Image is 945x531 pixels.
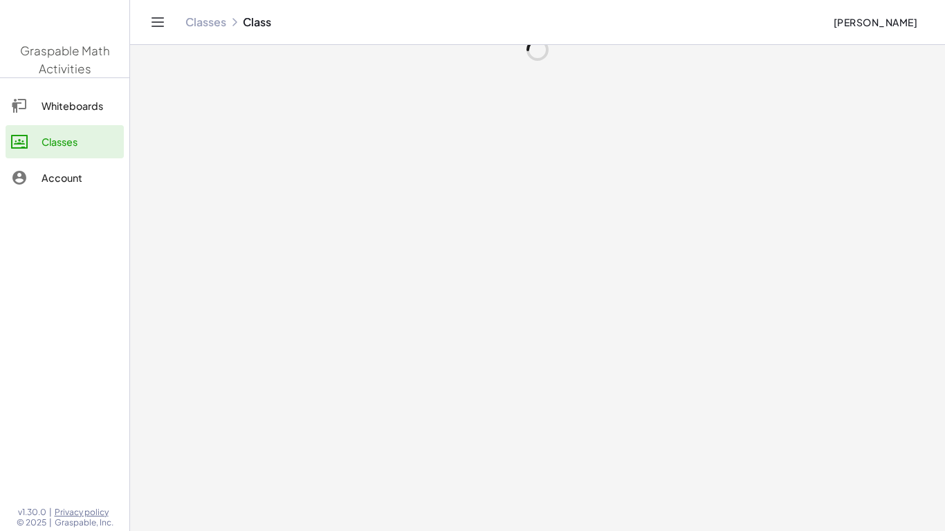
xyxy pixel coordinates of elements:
span: | [49,517,52,528]
button: [PERSON_NAME] [822,10,928,35]
a: Whiteboards [6,89,124,122]
span: Graspable, Inc. [55,517,113,528]
a: Classes [6,125,124,158]
a: Classes [185,15,226,29]
span: Graspable Math Activities [20,43,110,76]
div: Whiteboards [42,97,118,114]
div: Account [42,169,118,186]
span: [PERSON_NAME] [833,16,917,28]
a: Privacy policy [55,507,113,518]
div: Loading your assignments… [152,11,923,61]
button: Toggle navigation [147,11,169,33]
span: | [49,507,52,518]
span: v1.30.0 [18,507,46,518]
a: Account [6,161,124,194]
div: Classes [42,133,118,150]
span: © 2025 [17,517,46,528]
